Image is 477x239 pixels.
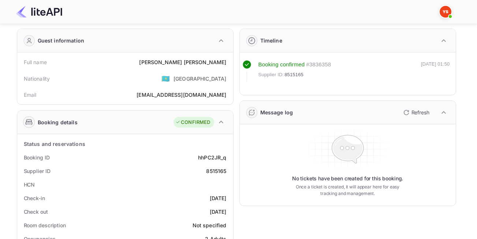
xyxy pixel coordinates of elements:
[24,208,48,216] div: Check out
[193,221,227,229] div: Not specified
[24,91,37,99] div: Email
[174,75,227,82] div: [GEOGRAPHIC_DATA]
[24,181,35,188] div: HCN
[284,71,303,78] span: 8515165
[16,6,62,18] img: LiteAPI Logo
[258,60,305,69] div: Booking confirmed
[137,91,226,99] div: [EMAIL_ADDRESS][DOMAIN_NAME]
[258,71,284,78] span: Supplier ID:
[24,58,47,66] div: Full name
[38,118,78,126] div: Booking details
[290,184,406,197] p: Once a ticket is created, it will appear here for easy tracking and management.
[206,167,226,175] div: 8515165
[399,107,432,118] button: Refresh
[260,109,293,116] div: Message log
[24,167,51,175] div: Supplier ID
[139,58,226,66] div: [PERSON_NAME] [PERSON_NAME]
[421,60,450,82] div: [DATE] 01:50
[292,175,403,182] p: No tickets have been created for this booking.
[24,221,66,229] div: Room description
[24,154,50,161] div: Booking ID
[198,154,226,161] div: hhPC2JR_q
[210,194,227,202] div: [DATE]
[306,60,331,69] div: # 3836358
[161,72,170,85] span: United States
[24,75,50,82] div: Nationality
[24,140,85,148] div: Status and reservations
[24,194,45,202] div: Check-in
[175,119,210,126] div: CONFIRMED
[411,109,429,116] p: Refresh
[210,208,227,216] div: [DATE]
[260,37,282,44] div: Timeline
[440,6,451,18] img: Yandex Support
[38,37,85,44] div: Guest information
